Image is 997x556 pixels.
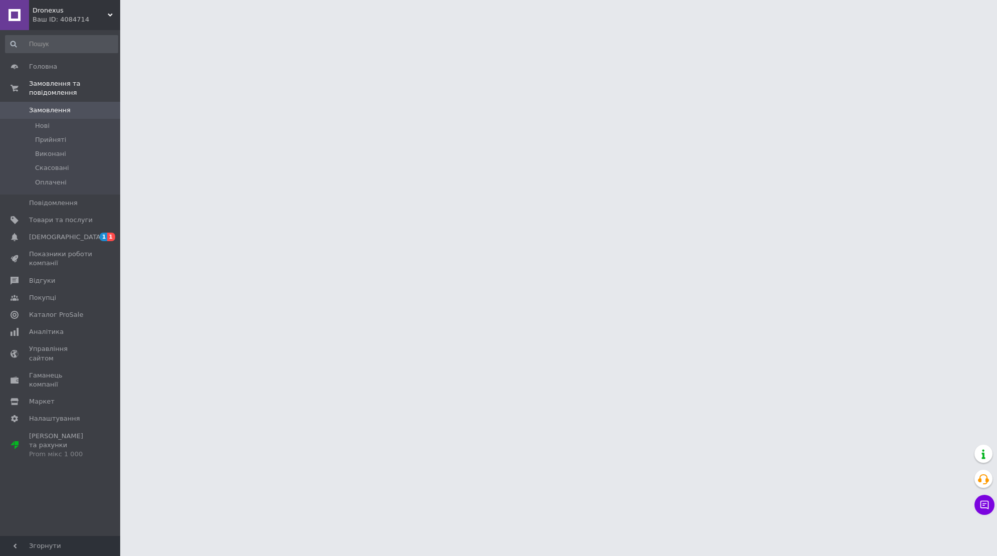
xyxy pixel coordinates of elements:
span: Скасовані [35,163,69,172]
span: Товари та послуги [29,216,93,225]
span: Dronexus [33,6,108,15]
span: Каталог ProSale [29,310,83,319]
span: Відгуки [29,276,55,285]
span: Виконані [35,149,66,158]
span: Маркет [29,397,55,406]
button: Чат з покупцем [974,495,994,515]
span: Управління сайтом [29,344,93,362]
span: Покупці [29,293,56,302]
span: 1 [100,233,108,241]
span: Аналітика [29,327,64,336]
span: Оплачені [35,178,67,187]
span: Нові [35,121,50,130]
div: Prom мікс 1 000 [29,450,93,459]
input: Пошук [5,35,118,53]
span: Замовлення [29,106,71,115]
span: Показники роботи компанії [29,250,93,268]
span: Замовлення та повідомлення [29,79,120,97]
div: Ваш ID: 4084714 [33,15,120,24]
span: 1 [107,233,115,241]
span: [DEMOGRAPHIC_DATA] [29,233,103,242]
span: Налаштування [29,414,80,423]
span: Гаманець компанії [29,371,93,389]
span: [PERSON_NAME] та рахунки [29,432,93,459]
span: Повідомлення [29,199,78,208]
span: Головна [29,62,57,71]
span: Прийняті [35,135,66,144]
